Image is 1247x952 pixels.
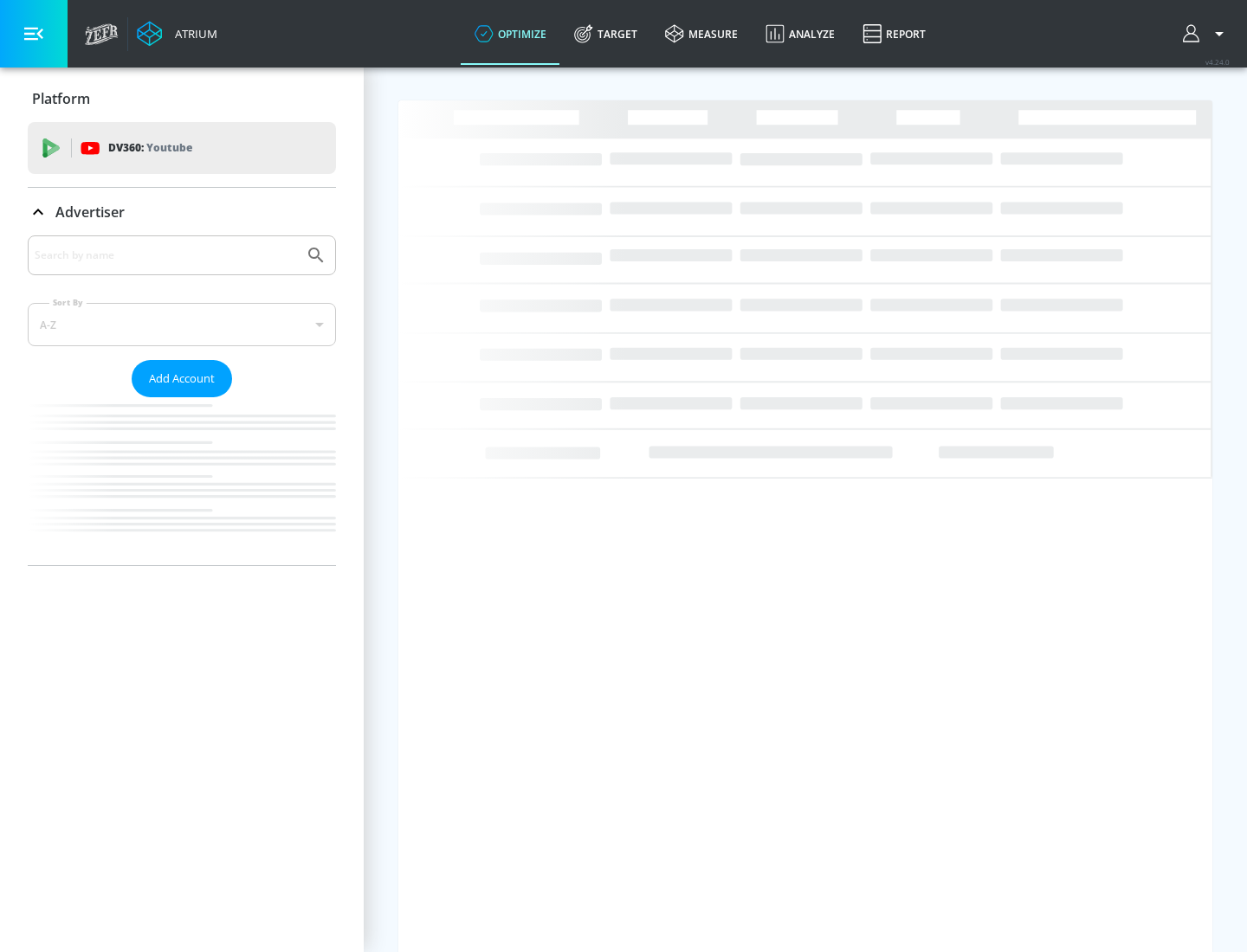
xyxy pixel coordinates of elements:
p: Platform [32,89,90,108]
div: Atrium [168,26,217,42]
div: A-Z [28,303,336,346]
div: Platform [28,74,336,123]
span: v 4.24.0 [1205,57,1230,67]
a: Analyze [752,3,849,65]
p: Advertiser [55,203,125,222]
span: Add Account [149,369,215,389]
a: optimize [461,3,560,65]
div: Advertiser [28,188,336,236]
div: Advertiser [28,235,336,565]
a: Report [849,3,940,65]
div: DV360: Youtube [28,122,336,174]
button: Add Account [132,360,232,397]
nav: list of Advertiser [28,397,336,565]
input: Search by name [35,244,297,267]
p: Youtube [146,138,192,157]
a: Target [560,3,651,65]
p: DV360: [108,138,192,158]
a: Atrium [137,21,217,47]
a: measure [651,3,752,65]
label: Sort By [49,297,87,308]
